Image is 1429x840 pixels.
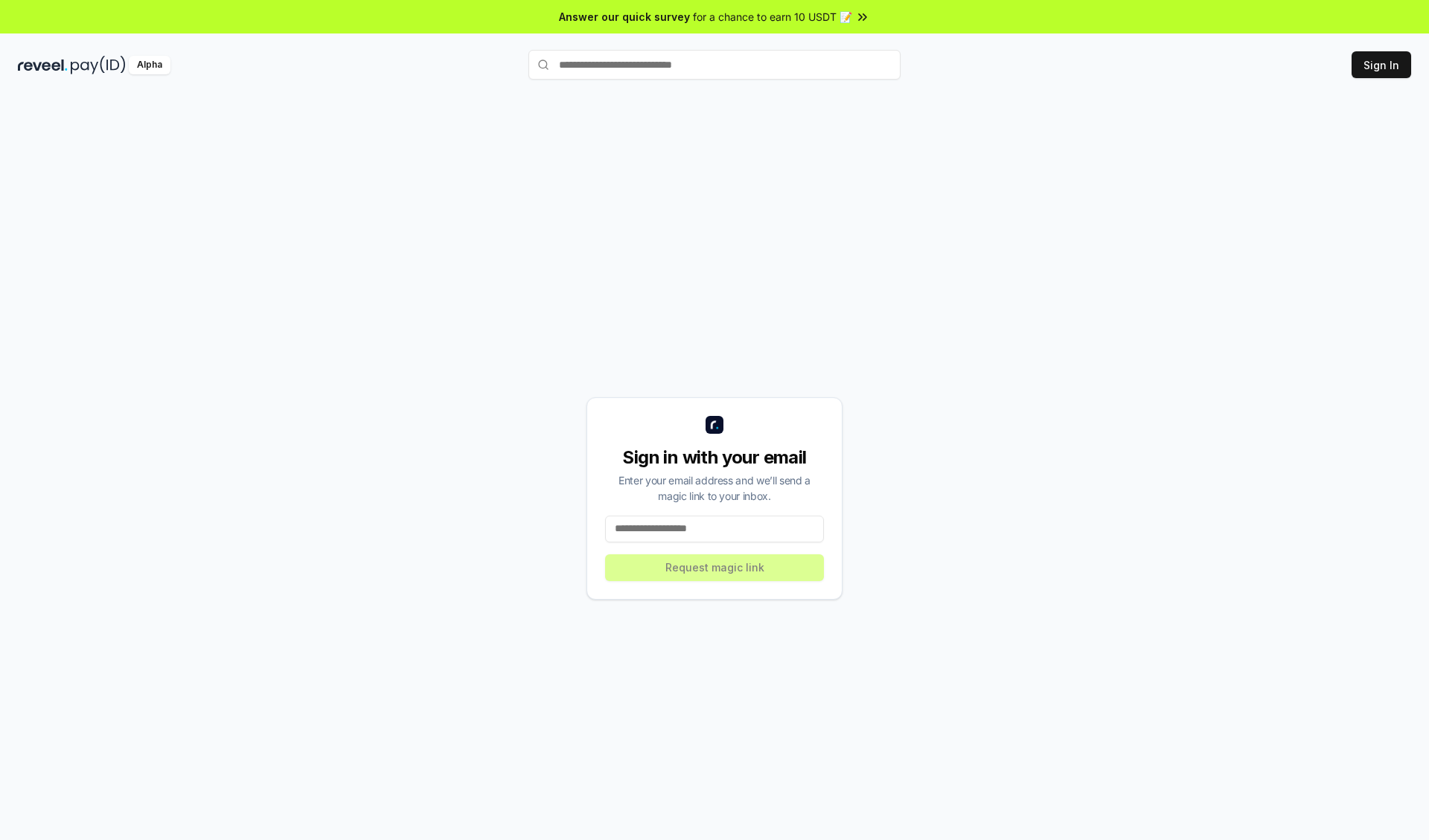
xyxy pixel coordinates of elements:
span: for a chance to earn 10 USDT 📝 [693,9,852,25]
img: pay_id [71,56,126,74]
img: logo_small [706,416,723,434]
div: Alpha [129,56,170,74]
span: Answer our quick survey [559,9,690,25]
img: reveel_dark [18,56,68,74]
button: Sign In [1352,51,1411,78]
div: Enter your email address and we’ll send a magic link to your inbox. [605,472,824,504]
div: Sign in with your email [605,446,824,469]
